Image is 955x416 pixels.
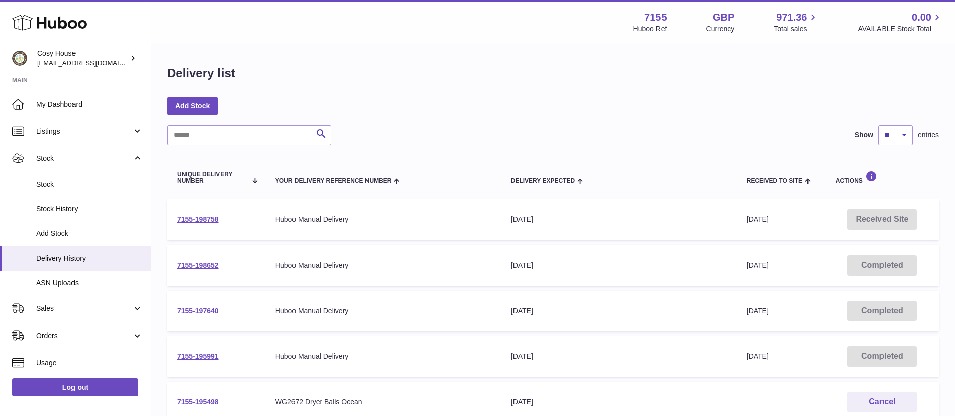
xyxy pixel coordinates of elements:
[36,229,143,238] span: Add Stock
[511,352,726,361] div: [DATE]
[847,392,917,412] button: Cancel
[511,306,726,316] div: [DATE]
[644,11,667,24] strong: 7155
[858,11,943,34] a: 0.00 AVAILABLE Stock Total
[36,204,143,214] span: Stock History
[275,352,491,361] div: Huboo Manual Delivery
[511,178,575,184] span: Delivery Expected
[275,306,491,316] div: Huboo Manual Delivery
[855,130,873,140] label: Show
[36,127,132,136] span: Listings
[912,11,931,24] span: 0.00
[275,215,491,224] div: Huboo Manual Delivery
[858,24,943,34] span: AVAILABLE Stock Total
[177,171,246,184] span: Unique Delivery Number
[12,378,138,396] a: Log out
[747,307,769,315] span: [DATE]
[36,254,143,263] span: Delivery History
[774,24,819,34] span: Total sales
[275,261,491,270] div: Huboo Manual Delivery
[177,307,219,315] a: 7155-197640
[36,180,143,189] span: Stock
[167,97,218,115] a: Add Stock
[747,178,802,184] span: Received to Site
[918,130,939,140] span: entries
[275,178,392,184] span: Your Delivery Reference Number
[511,261,726,270] div: [DATE]
[36,358,143,368] span: Usage
[12,51,27,66] img: internalAdmin-7155@internal.huboo.com
[633,24,667,34] div: Huboo Ref
[36,304,132,313] span: Sales
[776,11,807,24] span: 971.36
[177,261,219,269] a: 7155-198652
[511,397,726,407] div: [DATE]
[36,100,143,109] span: My Dashboard
[36,331,132,341] span: Orders
[36,154,132,163] span: Stock
[747,261,769,269] span: [DATE]
[167,65,235,81] h1: Delivery list
[836,171,929,184] div: Actions
[511,215,726,224] div: [DATE]
[747,215,769,223] span: [DATE]
[177,215,219,223] a: 7155-198758
[706,24,735,34] div: Currency
[275,397,491,407] div: WG2672 Dryer Balls Ocean
[36,278,143,288] span: ASN Uploads
[774,11,819,34] a: 971.36 Total sales
[177,398,219,406] a: 7155-195498
[37,49,128,68] div: Cosy House
[37,59,148,67] span: [EMAIL_ADDRESS][DOMAIN_NAME]
[713,11,734,24] strong: GBP
[747,352,769,360] span: [DATE]
[177,352,219,360] a: 7155-195991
